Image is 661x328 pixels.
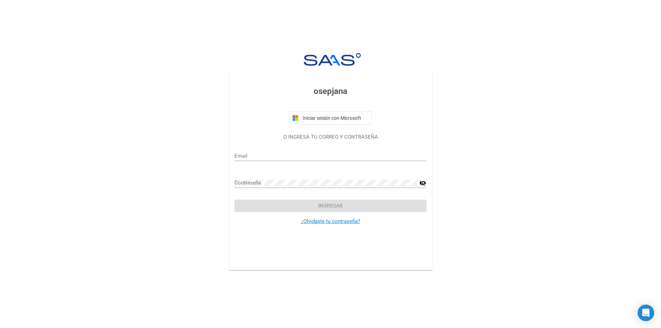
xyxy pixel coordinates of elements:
[301,218,360,224] a: ¿Olvidaste tu contraseña?
[234,133,426,141] p: O INGRESÁ TU CORREO Y CONTRASEÑA
[234,85,426,97] h3: osepjana
[318,203,343,209] span: Ingresar
[289,111,372,125] button: Iniciar sesión con Microsoft
[638,305,654,321] div: Open Intercom Messenger
[234,200,426,212] button: Ingresar
[419,179,426,187] mat-icon: visibility_off
[301,115,369,121] span: Iniciar sesión con Microsoft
